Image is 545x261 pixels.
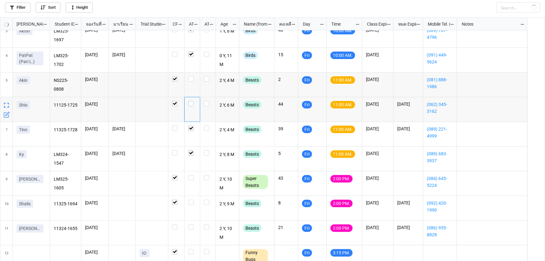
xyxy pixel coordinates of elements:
div: Fri [302,224,312,232]
div: CF [169,21,178,28]
div: Fri [302,150,312,158]
div: หมด Expired date (from [PERSON_NAME] Name) [394,21,416,28]
div: ATT [185,21,194,28]
div: Fri [302,52,312,59]
p: [PERSON_NAME] [19,225,41,232]
p: 11125-1725 [54,101,77,110]
div: คงเหลือ (from Nick Name) [275,21,292,28]
div: Fri [302,175,312,183]
p: LM325-1702 [54,52,77,68]
div: Beasts [243,224,261,232]
p: [DATE] [85,76,105,83]
div: Fri [302,27,312,34]
p: [DATE] [366,52,389,58]
a: (062) 345-3162 [427,101,453,115]
p: 5 [278,150,294,157]
span: 9 [6,171,7,196]
a: (089) 683-3937 [427,150,453,164]
div: 11:00 AM. [330,150,355,158]
span: 10 [5,196,8,220]
a: (086) 955-8828 [427,224,453,238]
p: 0 Y, 11 M [220,52,235,68]
p: [DATE] [85,126,105,132]
div: Notes [458,21,521,28]
div: 3:15 PM. [330,249,353,257]
div: Name (from Class) [240,21,268,28]
div: Super Beasts [243,175,268,189]
div: 2:00 PM. [330,200,353,207]
div: 11:00 AM. [330,126,355,133]
div: 11:00 AM. [330,76,355,84]
p: 15 [278,52,294,58]
p: 2 Y, 10 M [220,175,235,192]
p: Akhin [19,28,30,34]
div: Beasts [243,200,261,207]
p: [DATE] [397,224,419,231]
div: Student ID (from [PERSON_NAME] Name) [51,21,74,28]
div: Beasts [243,76,261,84]
p: Ky [19,151,24,158]
p: [DATE] [366,200,389,206]
a: (089) 221-4999 [427,126,453,139]
p: NS225-0808 [54,76,77,93]
a: Filter [5,3,31,13]
p: 44 [278,101,294,107]
p: 2 [278,76,294,83]
a: (091) 449-5624 [427,52,453,65]
p: IO [142,250,147,256]
p: 8 [278,200,294,206]
div: Trial Student [137,21,161,28]
p: [DATE] [85,52,105,58]
div: 10:00 AM. [330,27,355,34]
span: 11 [5,221,8,245]
div: Beasts [243,101,261,108]
a: (084) 645-5224 [427,175,453,189]
p: 11325-1728 [54,126,77,134]
div: Fri [302,126,312,133]
div: Fri [302,200,312,207]
p: [DATE] [366,150,389,157]
p: [DATE] [366,76,389,83]
div: 11:00 AM. [330,101,355,108]
p: [PERSON_NAME] [19,176,41,182]
p: [DATE] [397,200,419,206]
p: 2 Y, 4 M [220,126,235,134]
div: Fri [302,249,312,257]
p: 43 [278,175,294,181]
p: 2 Y, 10 M [220,224,235,241]
div: Fri [302,76,312,84]
div: Age [217,21,233,28]
p: [DATE] [85,224,105,231]
p: LM325-1605 [54,175,77,192]
p: [DATE] [85,101,105,107]
p: [DATE] [85,200,105,206]
p: 2 Y, 8 M [220,150,235,159]
p: [DATE] [112,150,132,157]
div: 10:00 AM. [330,52,355,59]
p: [DATE] [112,52,132,58]
p: Shio [19,102,27,108]
p: 1 Y, 6 M [220,27,235,36]
div: Day [299,21,320,28]
input: Search... [496,3,540,13]
p: 11325-1694 [54,200,77,208]
div: [PERSON_NAME] Name [13,21,43,28]
p: 2 Y, 6 M [220,101,235,110]
p: [DATE] [397,126,419,132]
p: [DATE] [85,175,105,181]
span: 3 [6,23,7,48]
p: [DATE] [397,101,419,107]
p: LM324-1547 [54,150,77,167]
p: LM325-1697 [54,27,77,44]
div: Beasts [243,150,261,158]
p: Akin [19,77,27,83]
p: [DATE] [85,150,105,157]
p: Shalis [19,201,31,207]
p: [DATE] [366,126,389,132]
div: ATK [201,21,210,28]
p: Tinn [19,127,27,133]
div: Beasts [243,126,261,133]
p: 39 [278,126,294,132]
p: [DATE] [85,249,105,255]
p: [DATE] [366,175,389,181]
